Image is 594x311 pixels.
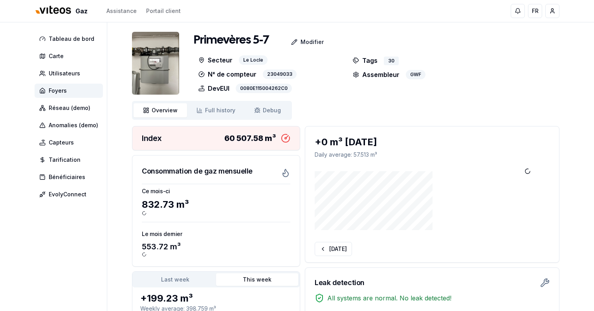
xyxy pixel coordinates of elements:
a: Tableau de bord [35,32,106,46]
span: Debug [263,106,281,114]
button: This week [216,273,298,286]
h3: Consommation de gaz mensuelle [142,166,253,177]
h3: Index [142,133,162,144]
div: 30 [384,57,399,65]
div: +0 m³ [DATE] [315,136,550,148]
span: Tableau de bord [49,35,94,43]
button: Last week [134,273,216,286]
div: GWF [406,70,425,79]
a: Portail client [146,7,181,15]
span: Overview [152,106,178,114]
a: Assistance [106,7,137,15]
div: 60 507.58 m³ [224,133,276,144]
button: [DATE] [315,242,352,256]
span: Capteurs [49,139,74,146]
span: Utilisateurs [49,70,80,77]
span: Réseau (demo) [49,104,90,112]
a: Overview [134,103,187,117]
span: Anomalies (demo) [49,121,98,129]
p: DevEUI [198,84,229,93]
span: EvolyConnect [49,190,86,198]
a: Modifier [269,34,330,50]
a: Utilisateurs [35,66,106,80]
img: Viteos - Gaz Logo [35,1,72,20]
span: Full history [205,106,235,114]
a: Réseau (demo) [35,101,106,115]
h1: Primevères 5-7 [194,33,269,48]
p: N° de compteur [198,70,257,79]
p: Assembleur [353,70,400,79]
div: 553.72 m³ [142,241,290,252]
p: Secteur [198,55,233,65]
a: Foyers [35,84,106,98]
span: Foyers [49,87,67,95]
p: Tags [353,55,378,65]
h3: Le mois dernier [142,230,290,238]
a: Full history [187,103,245,117]
h3: Leak detection [315,277,365,288]
a: Tarification [35,153,106,167]
span: Bénéficiaires [49,173,85,181]
img: unit Image [132,32,179,95]
div: 0080E115004262C0 [236,84,292,93]
span: FR [532,7,539,15]
div: +199.23 m³ [140,292,292,305]
div: 832.73 m³ [142,198,290,211]
a: Capteurs [35,135,106,150]
div: 23049033 [263,70,297,79]
div: Le Locle [239,55,268,65]
span: All systems are normal. No leak detected! [327,293,451,303]
h3: Ce mois-ci [142,187,290,195]
p: Modifier [301,38,324,46]
a: EvolyConnect [35,187,106,201]
span: Carte [49,52,64,60]
a: Carte [35,49,106,63]
button: FR [528,4,542,18]
a: Gaz [35,3,91,20]
a: Bénéficiaires [35,170,106,184]
span: Tarification [49,156,81,164]
a: Anomalies (demo) [35,118,106,132]
a: Debug [245,103,290,117]
span: Gaz [75,6,88,16]
p: Daily average : 57.513 m³ [315,151,550,159]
